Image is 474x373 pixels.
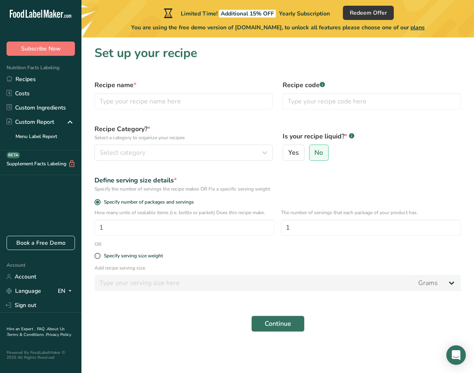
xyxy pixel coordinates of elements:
[94,209,274,216] p: How many units of sealable items (i.e. bottle or packet) Does this recipe make.
[94,124,273,141] label: Recipe Category?
[100,148,145,158] span: Select category
[101,199,194,205] span: Specify number of packages and servings
[94,275,413,291] input: Type your serving size here
[7,326,35,332] a: Hire an Expert .
[94,93,273,110] input: Type your recipe name here
[7,236,75,250] a: Book a Free Demo
[104,253,163,259] div: Specify serving size weight
[343,6,394,20] button: Redeem Offer
[279,10,330,18] span: Yearly Subscription
[446,345,466,365] div: Open Intercom Messenger
[283,80,461,90] label: Recipe code
[46,332,71,338] a: Privacy Policy
[314,149,323,157] span: No
[7,332,46,338] a: Terms & Conditions .
[350,9,387,17] span: Redeem Offer
[251,316,305,332] button: Continue
[162,8,330,18] div: Limited Time!
[7,350,75,360] div: Powered By FoodLabelMaker © 2025 All Rights Reserved
[94,145,273,161] button: Select category
[7,152,20,158] div: BETA
[283,93,461,110] input: Type your recipe code here
[219,10,276,18] span: Additional 15% OFF
[94,80,273,90] label: Recipe name
[94,44,461,62] h1: Set up your recipe
[58,286,75,296] div: EN
[94,176,461,185] div: Define serving size details
[410,24,425,31] span: plans
[94,185,461,193] div: Specify the number of servings the recipe makes OR Fix a specific serving weight
[7,118,54,126] div: Custom Report
[283,132,461,141] label: Is your recipe liquid?
[265,319,291,329] span: Continue
[90,241,106,248] div: OR
[281,209,461,216] p: The number of servings that each package of your product has.
[94,264,461,272] p: Add recipe serving size.
[7,326,65,338] a: About Us .
[21,44,61,53] span: Subscribe Now
[288,149,299,157] span: Yes
[7,42,75,56] button: Subscribe Now
[37,326,47,332] a: FAQ .
[131,23,425,32] span: You are using the free demo version of [DOMAIN_NAME], to unlock all features please choose one of...
[94,134,273,141] p: Select a category to organize your recipes
[7,284,41,298] a: Language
